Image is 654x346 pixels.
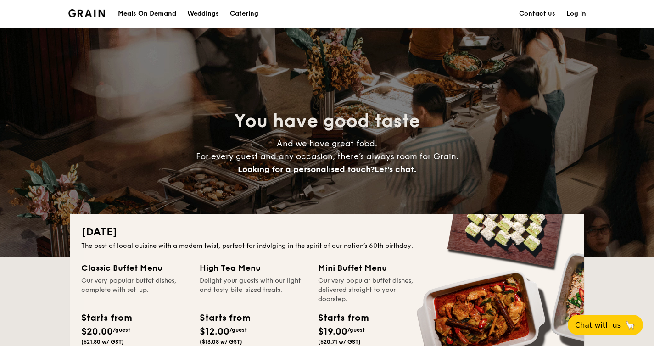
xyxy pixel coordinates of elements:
[318,311,368,325] div: Starts from
[625,320,636,330] span: 🦙
[318,262,425,274] div: Mini Buffet Menu
[81,276,189,304] div: Our very popular buffet dishes, complete with set-up.
[113,327,130,333] span: /guest
[81,326,113,337] span: $20.00
[575,321,621,329] span: Chat with us
[318,339,361,345] span: ($20.71 w/ GST)
[81,225,573,240] h2: [DATE]
[81,241,573,251] div: The best of local cuisine with a modern twist, perfect for indulging in the spirit of our nation’...
[200,311,250,325] div: Starts from
[200,339,242,345] span: ($13.08 w/ GST)
[81,339,124,345] span: ($21.80 w/ GST)
[200,326,229,337] span: $12.00
[347,327,365,333] span: /guest
[318,276,425,304] div: Our very popular buffet dishes, delivered straight to your doorstep.
[68,9,106,17] a: Logotype
[375,164,416,174] span: Let's chat.
[318,326,347,337] span: $19.00
[81,311,131,325] div: Starts from
[81,262,189,274] div: Classic Buffet Menu
[68,9,106,17] img: Grain
[229,327,247,333] span: /guest
[200,276,307,304] div: Delight your guests with our light and tasty bite-sized treats.
[568,315,643,335] button: Chat with us🦙
[200,262,307,274] div: High Tea Menu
